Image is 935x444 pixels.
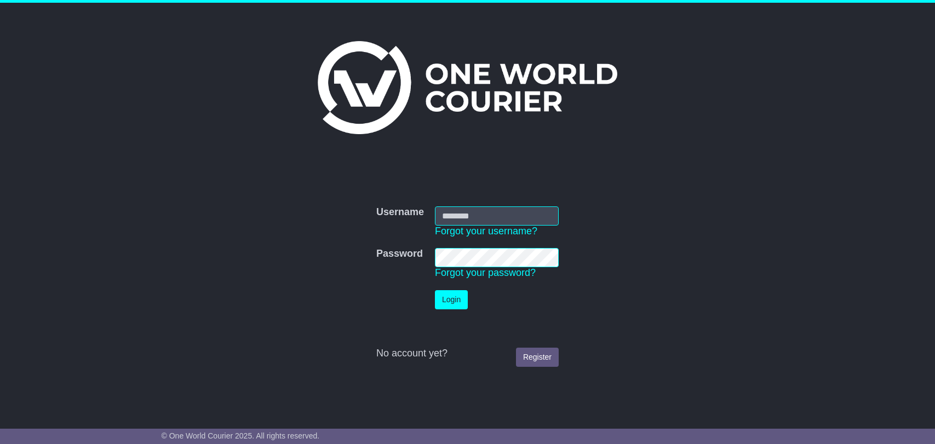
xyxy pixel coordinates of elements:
[376,348,559,360] div: No account yet?
[435,290,468,309] button: Login
[162,431,320,440] span: © One World Courier 2025. All rights reserved.
[376,206,424,218] label: Username
[318,41,617,134] img: One World
[435,267,536,278] a: Forgot your password?
[376,248,423,260] label: Password
[435,226,537,237] a: Forgot your username?
[516,348,559,367] a: Register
